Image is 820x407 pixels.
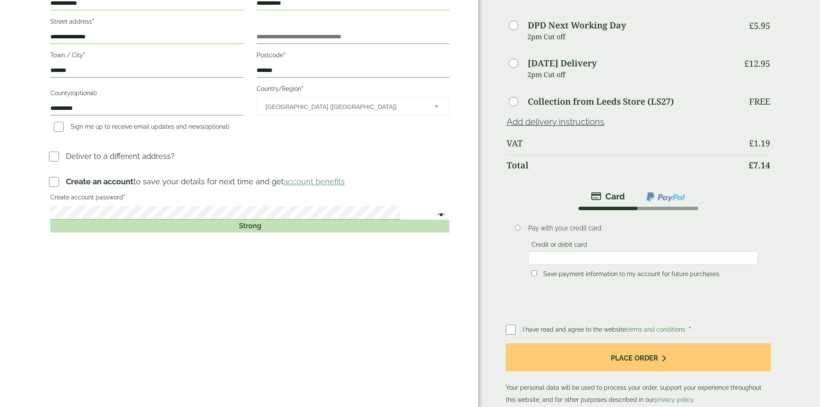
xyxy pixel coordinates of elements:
div: Strong [50,220,449,233]
p: Free [749,96,770,107]
img: stripe.png [591,191,625,202]
label: Postcode [257,49,449,64]
bdi: 12.95 [744,58,770,69]
a: privacy policy [654,396,693,403]
abbr: required [92,18,94,25]
abbr: required [123,194,125,201]
label: DPD Next Working Day [528,21,626,30]
label: Collection from Leeds Store (LS27) [528,97,674,106]
span: (optional) [71,90,97,96]
span: £ [749,20,754,31]
abbr: required [689,326,691,333]
label: Town / City [50,49,243,64]
bdi: 5.95 [749,20,770,31]
a: account benefits [284,177,345,186]
a: terms and conditions [626,326,685,333]
span: £ [749,137,754,149]
label: Create account password [50,191,449,206]
label: Save payment information to my account for future purchases. [540,270,724,280]
abbr: required [83,52,85,59]
p: to save your details for next time and get [66,176,345,187]
p: Your personal data will be used to process your order, support your experience throughout this we... [506,343,770,406]
label: County [50,87,243,102]
a: Add delivery instructions [507,117,604,127]
label: Sign me up to receive email updates and news [50,123,233,133]
bdi: 1.19 [749,137,770,149]
p: 2pm Cut off [527,68,742,81]
abbr: required [301,85,303,92]
abbr: required [283,52,285,59]
th: VAT [507,133,742,154]
span: (optional) [203,123,229,130]
span: £ [744,58,749,69]
span: £ [749,159,753,171]
strong: Create an account [66,177,133,186]
label: Credit or debit card [528,241,591,251]
input: Sign me up to receive email updates and news(optional) [54,122,64,132]
span: Country/Region [257,97,449,115]
img: ppcp-gateway.png [646,191,686,202]
bdi: 7.14 [749,159,770,171]
th: Total [507,155,742,176]
span: United Kingdom (UK) [266,98,423,116]
button: Place order [506,343,770,371]
p: 2pm Cut off [527,30,742,43]
iframe: Secure card payment input frame [531,254,755,262]
p: Pay with your credit card. [528,224,758,233]
label: Country/Region [257,83,449,97]
label: [DATE] Delivery [528,59,597,68]
label: Street address [50,16,243,30]
span: I have read and agree to the website [523,326,687,333]
p: Deliver to a different address? [66,150,175,162]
